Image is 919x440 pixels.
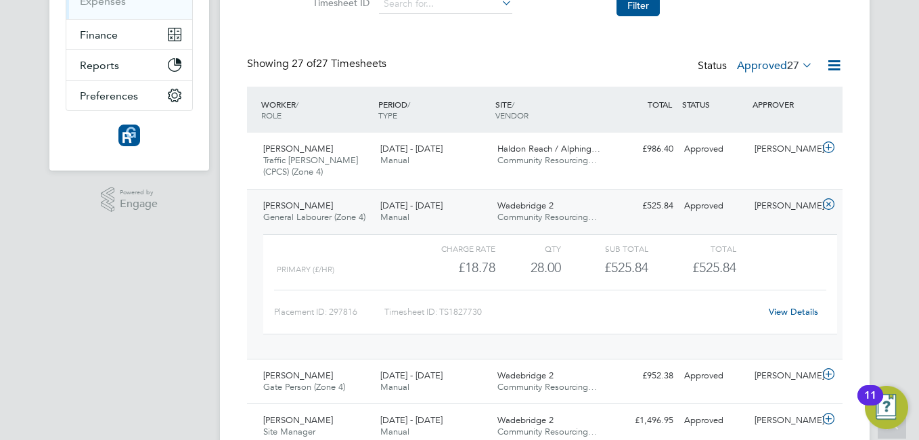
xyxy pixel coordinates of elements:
[497,381,597,393] span: Community Resourcing…
[296,99,298,110] span: /
[749,138,820,160] div: [PERSON_NAME]
[512,99,514,110] span: /
[263,154,358,177] span: Traffic [PERSON_NAME] (CPCS) (Zone 4)
[749,410,820,432] div: [PERSON_NAME]
[263,211,365,223] span: General Labourer (Zone 4)
[384,301,760,323] div: Timesheet ID: TS1827730
[380,211,409,223] span: Manual
[263,370,333,381] span: [PERSON_NAME]
[80,28,118,41] span: Finance
[497,414,554,426] span: Wadebridge 2
[380,414,443,426] span: [DATE] - [DATE]
[679,92,749,116] div: STATUS
[608,138,679,160] div: £986.40
[492,92,609,127] div: SITE
[120,187,158,198] span: Powered by
[80,89,138,102] span: Preferences
[274,301,384,323] div: Placement ID: 297816
[277,265,334,274] span: Primary (£/HR)
[769,306,818,317] a: View Details
[380,154,409,166] span: Manual
[737,59,813,72] label: Approved
[608,195,679,217] div: £525.84
[495,257,561,279] div: 28.00
[261,110,282,120] span: ROLE
[749,195,820,217] div: [PERSON_NAME]
[749,92,820,116] div: APPROVER
[66,50,192,80] button: Reports
[497,211,597,223] span: Community Resourcing…
[561,257,648,279] div: £525.84
[375,92,492,127] div: PERIOD
[263,426,315,437] span: Site Manager
[749,365,820,387] div: [PERSON_NAME]
[497,370,554,381] span: Wadebridge 2
[497,143,600,154] span: Haldon Reach / Alphing…
[648,240,736,257] div: Total
[247,57,389,71] div: Showing
[408,240,495,257] div: Charge rate
[679,195,749,217] div: Approved
[66,125,193,146] a: Go to home page
[787,59,799,72] span: 27
[648,99,672,110] span: TOTAL
[263,414,333,426] span: [PERSON_NAME]
[692,259,736,276] span: £525.84
[497,154,597,166] span: Community Resourcing…
[378,110,397,120] span: TYPE
[263,143,333,154] span: [PERSON_NAME]
[608,365,679,387] div: £952.38
[497,426,597,437] span: Community Resourcing…
[80,59,119,72] span: Reports
[263,381,345,393] span: Gate Person (Zone 4)
[101,187,158,213] a: Powered byEngage
[698,57,815,76] div: Status
[118,125,140,146] img: resourcinggroup-logo-retina.png
[495,240,561,257] div: QTY
[865,386,908,429] button: Open Resource Center, 11 new notifications
[380,143,443,154] span: [DATE] - [DATE]
[679,138,749,160] div: Approved
[864,395,876,413] div: 11
[258,92,375,127] div: WORKER
[66,81,192,110] button: Preferences
[263,200,333,211] span: [PERSON_NAME]
[408,257,495,279] div: £18.78
[380,370,443,381] span: [DATE] - [DATE]
[679,410,749,432] div: Approved
[561,240,648,257] div: Sub Total
[407,99,410,110] span: /
[380,200,443,211] span: [DATE] - [DATE]
[292,57,316,70] span: 27 of
[679,365,749,387] div: Approved
[497,200,554,211] span: Wadebridge 2
[495,110,529,120] span: VENDOR
[380,426,409,437] span: Manual
[292,57,386,70] span: 27 Timesheets
[608,410,679,432] div: £1,496.95
[120,198,158,210] span: Engage
[380,381,409,393] span: Manual
[66,20,192,49] button: Finance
